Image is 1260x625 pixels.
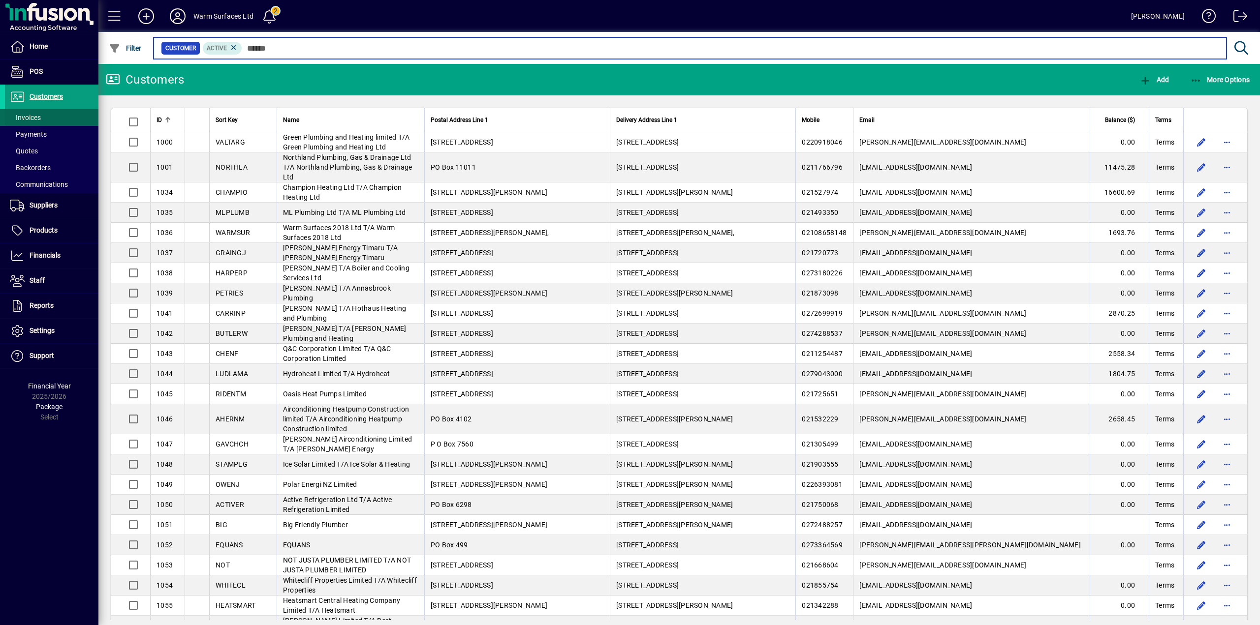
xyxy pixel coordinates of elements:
span: [PERSON_NAME][EMAIL_ADDRESS][DOMAIN_NAME] [859,561,1026,569]
div: Balance ($) [1096,115,1144,125]
span: Big Friendly Plumber [283,521,348,529]
button: More options [1219,134,1235,150]
span: [STREET_ADDRESS] [616,370,679,378]
span: Terms [1155,414,1174,424]
span: [STREET_ADDRESS][PERSON_NAME] [616,415,733,423]
span: [STREET_ADDRESS][PERSON_NAME] [431,289,547,297]
span: Payments [10,130,47,138]
span: Terms [1155,369,1174,379]
span: Terms [1155,162,1174,172]
a: Logout [1226,2,1248,34]
span: CHENF [216,350,238,357]
span: ACTIVER [216,501,244,508]
span: 1048 [157,460,173,468]
span: Terms [1155,349,1174,358]
span: EQUANS [216,541,243,549]
span: [STREET_ADDRESS] [431,249,493,257]
span: Financials [30,251,61,259]
span: [STREET_ADDRESS] [431,208,493,216]
span: 1052 [157,541,173,549]
button: Edit [1194,225,1209,240]
span: [EMAIL_ADDRESS][DOMAIN_NAME] [859,289,972,297]
span: [STREET_ADDRESS][PERSON_NAME] [616,188,733,196]
span: 1051 [157,521,173,529]
span: [EMAIL_ADDRESS][DOMAIN_NAME] [859,350,972,357]
span: 1001 [157,163,173,171]
button: Profile [162,7,193,25]
span: [EMAIL_ADDRESS][DOMAIN_NAME] [859,163,972,171]
span: POS [30,67,43,75]
span: 0279043000 [802,370,843,378]
span: Terms [1155,439,1174,449]
button: More options [1219,537,1235,553]
span: [PERSON_NAME] Airconditioning Limited T/A [PERSON_NAME] Energy [283,435,412,453]
span: 021903555 [802,460,838,468]
span: BUTLERW [216,329,248,337]
span: 021668604 [802,561,838,569]
span: CHAMPIO [216,188,248,196]
button: Edit [1194,537,1209,553]
span: [STREET_ADDRESS] [431,390,493,398]
span: CARRINP [216,309,246,317]
a: Reports [5,294,98,318]
span: [STREET_ADDRESS][PERSON_NAME] [431,460,547,468]
span: [STREET_ADDRESS][PERSON_NAME] [616,501,733,508]
span: Sort Key [216,115,238,125]
span: NOT [216,561,230,569]
span: 1053 [157,561,173,569]
td: 16600.69 [1090,182,1149,203]
span: Terms [1155,248,1174,258]
span: [PERSON_NAME] T/A [PERSON_NAME] Plumbing and Heating [283,325,407,342]
span: [STREET_ADDRESS][PERSON_NAME] [616,289,733,297]
span: [PERSON_NAME][EMAIL_ADDRESS][DOMAIN_NAME] [859,329,1026,337]
span: PO Box 499 [431,541,468,549]
span: [EMAIL_ADDRESS][DOMAIN_NAME] [859,249,972,257]
span: [STREET_ADDRESS][PERSON_NAME] [616,521,733,529]
span: Terms [1155,187,1174,197]
td: 1804.75 [1090,364,1149,384]
span: [STREET_ADDRESS] [616,269,679,277]
a: Invoices [5,109,98,126]
button: Edit [1194,557,1209,573]
button: More options [1219,597,1235,613]
span: 0273180226 [802,269,843,277]
span: Active Refrigeration Ltd T/A Active Refrigeration Limited [283,496,392,513]
span: 1037 [157,249,173,257]
span: [EMAIL_ADDRESS][DOMAIN_NAME] [859,480,972,488]
span: 021493350 [802,208,838,216]
span: Terms [1155,308,1174,318]
span: Active [207,45,227,52]
span: [STREET_ADDRESS] [616,350,679,357]
a: Products [5,218,98,243]
span: 1043 [157,350,173,357]
span: MLPLUMB [216,208,250,216]
span: Terms [1155,479,1174,489]
span: [STREET_ADDRESS] [431,581,493,589]
button: Add [1137,71,1171,89]
button: More options [1219,205,1235,220]
button: Edit [1194,245,1209,261]
span: Terms [1155,560,1174,570]
span: [STREET_ADDRESS] [616,390,679,398]
td: 0.00 [1090,454,1149,475]
div: ID [157,115,179,125]
span: NORTHLA [216,163,248,171]
span: GRAINGJ [216,249,246,257]
span: [STREET_ADDRESS][PERSON_NAME] [431,480,547,488]
button: Edit [1194,517,1209,533]
span: [PERSON_NAME][EMAIL_ADDRESS][DOMAIN_NAME] [859,390,1026,398]
span: Northland Plumbing, Gas & Drainage Ltd T/A Northland Plumbing, Gas & Drainage Ltd [283,153,412,181]
td: 0.00 [1090,575,1149,595]
span: Green Plumbing and Heating limited T/A Green Plumbing and Heating Ltd [283,133,410,151]
span: PO Box 11011 [431,163,476,171]
span: PO Box 6298 [431,501,472,508]
span: ML Plumbing Ltd T/A ML Plumbing Ltd [283,208,406,216]
button: More options [1219,476,1235,492]
span: 021527974 [802,188,838,196]
button: Edit [1194,411,1209,427]
span: Invoices [10,114,41,121]
span: WHITECL [216,581,246,589]
td: 0.00 [1090,243,1149,263]
span: Email [859,115,875,125]
span: Terms [1155,580,1174,590]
